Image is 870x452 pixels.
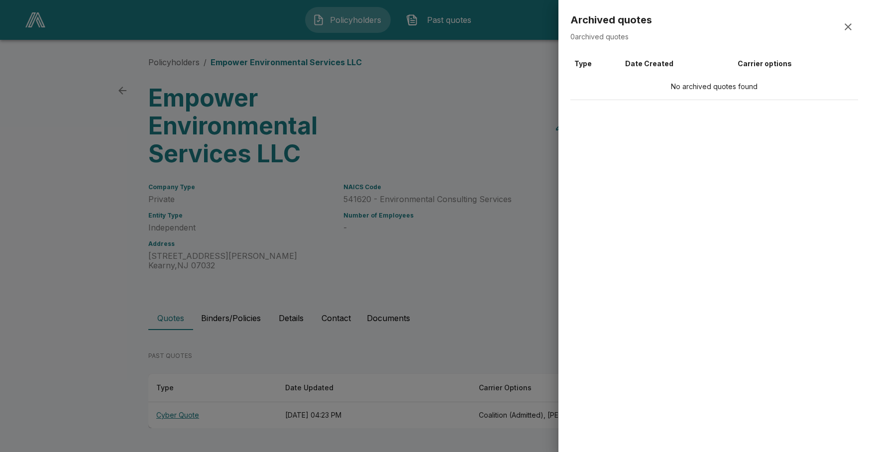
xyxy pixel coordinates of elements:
th: Carrier options [734,54,858,74]
td: No archived quotes found [570,74,858,100]
p: 0 archived quotes [570,32,652,42]
h6: Archived quotes [570,12,652,28]
th: Date Created [621,54,734,74]
th: Type [570,54,621,74]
